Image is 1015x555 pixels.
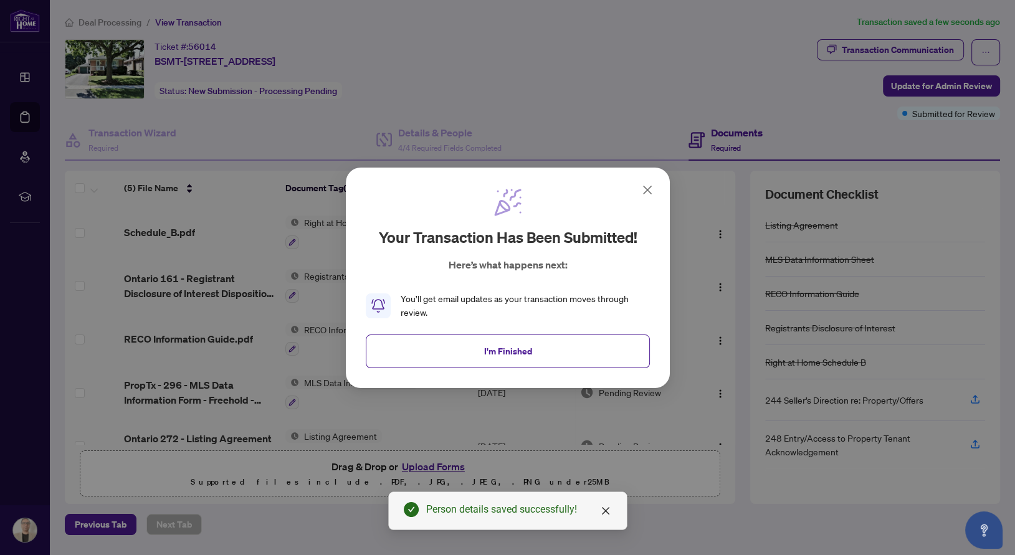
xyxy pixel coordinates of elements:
[401,292,650,320] div: You’ll get email updates as your transaction moves through review.
[601,506,611,516] span: close
[484,341,531,361] span: I'm Finished
[599,504,612,518] a: Close
[404,502,419,517] span: check-circle
[448,257,567,272] p: Here’s what happens next:
[965,511,1003,549] button: Open asap
[378,227,637,247] h2: Your transaction has been submitted!
[426,502,612,517] div: Person details saved successfully!
[366,334,650,368] button: I'm Finished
